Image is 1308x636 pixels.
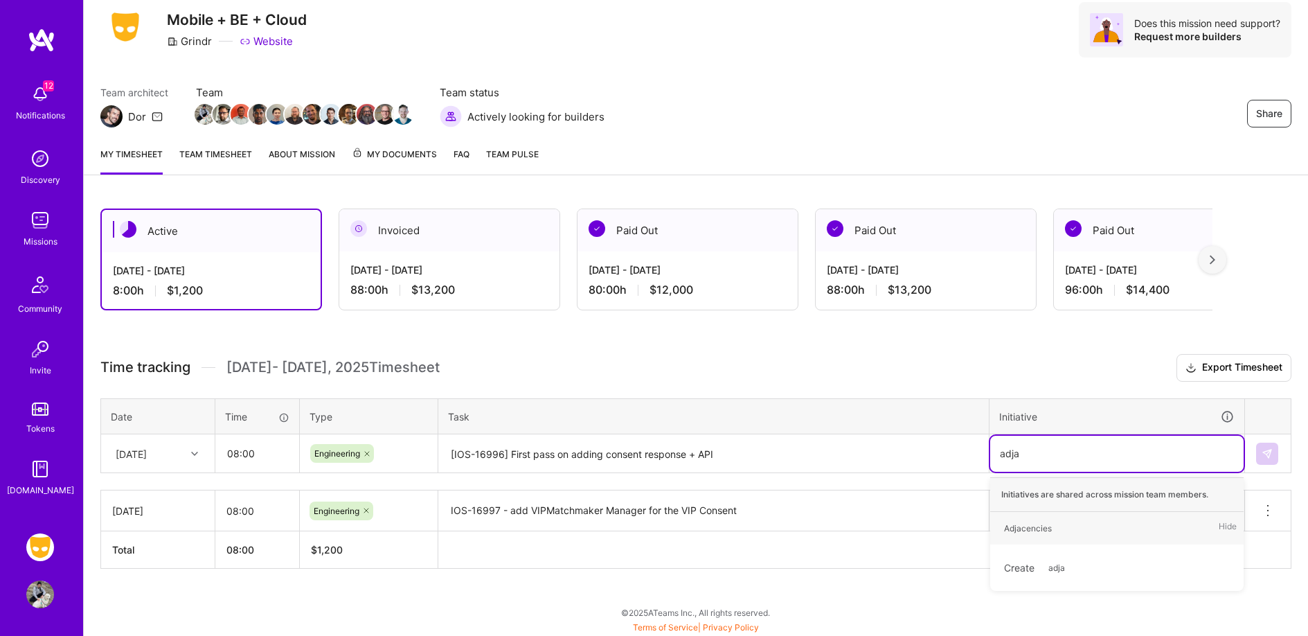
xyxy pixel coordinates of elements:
div: Time [225,409,289,424]
img: Invoiced [350,220,367,237]
div: Community [18,301,62,316]
a: Grindr: Mobile + BE + Cloud [23,533,57,561]
a: Team Member Avatar [340,103,358,126]
div: [DOMAIN_NAME] [7,483,74,497]
img: Team Member Avatar [231,104,251,125]
img: tokens [32,403,48,416]
img: right [1210,255,1215,265]
th: 08:00 [215,531,300,569]
i: icon Download [1185,361,1197,376]
i: icon Chevron [191,450,198,457]
img: logo [28,28,55,53]
textarea: [IOS-16996] First pass on adding consent response + API [440,436,987,472]
span: $1,200 [167,283,203,298]
span: My Documents [352,147,437,162]
span: Team status [440,85,604,100]
div: Does this mission need support? [1134,17,1280,30]
img: Team Member Avatar [213,104,233,125]
a: Team Member Avatar [268,103,286,126]
a: User Avatar [23,581,57,608]
img: Team Member Avatar [339,104,359,125]
a: Privacy Policy [703,622,759,633]
img: bell [26,80,54,108]
img: User Avatar [26,581,54,608]
div: Notifications [16,108,65,123]
a: Team Member Avatar [358,103,376,126]
img: Team Member Avatar [321,104,341,125]
div: [DATE] [112,504,204,518]
a: Team Member Avatar [304,103,322,126]
img: Submit [1262,448,1273,459]
img: Team Member Avatar [267,104,287,125]
th: Total [101,531,215,569]
button: Share [1247,100,1291,127]
span: $13,200 [411,283,455,297]
span: Engineering [314,448,360,459]
span: Share [1256,107,1282,121]
textarea: IOS-16997 - add VIPMatchmaker Manager for the VIP Consent [440,492,987,530]
a: Team timesheet [179,147,252,175]
th: Date [101,398,215,434]
div: 8:00 h [113,283,310,298]
div: Paid Out [816,209,1036,251]
div: [DATE] - [DATE] [113,263,310,278]
a: Team Member Avatar [214,103,232,126]
img: Avatar [1090,13,1123,46]
span: Engineering [314,506,359,516]
a: Team Member Avatar [196,103,214,126]
img: Paid Out [1065,220,1082,237]
i: icon CompanyGray [167,36,178,47]
a: Terms of Service [633,622,698,633]
img: Community [24,268,57,301]
span: adja [1041,558,1072,577]
div: Initiatives are shared across mission team members. [990,477,1244,512]
div: 96:00 h [1065,283,1263,297]
div: [DATE] - [DATE] [1065,263,1263,277]
span: Hide [1219,519,1237,538]
div: Paid Out [577,209,798,251]
img: Team Member Avatar [375,104,395,125]
a: FAQ [454,147,469,175]
span: Team Pulse [486,149,539,159]
img: teamwork [26,206,54,234]
h3: Mobile + BE + Cloud [167,11,307,28]
span: Time tracking [100,359,190,376]
span: Actively looking for builders [467,109,604,124]
a: Team Member Avatar [250,103,268,126]
div: Grindr [167,34,212,48]
img: Paid Out [827,220,843,237]
div: [DATE] - [DATE] [350,263,548,277]
div: 88:00 h [827,283,1025,297]
div: 80:00 h [589,283,787,297]
a: My timesheet [100,147,163,175]
i: icon Mail [152,111,163,122]
div: Invoiced [339,209,559,251]
button: Export Timesheet [1176,354,1291,382]
img: Team Architect [100,105,123,127]
div: [DATE] - [DATE] [827,263,1025,277]
a: Team Member Avatar [376,103,394,126]
div: Request more builders [1134,30,1280,43]
img: discovery [26,145,54,173]
div: 88:00 h [350,283,548,297]
div: Tokens [26,421,55,436]
th: Task [438,398,989,434]
a: Team Member Avatar [394,103,412,126]
a: Team Member Avatar [286,103,304,126]
th: Type [300,398,438,434]
img: Team Member Avatar [393,104,413,125]
img: Team Member Avatar [195,104,215,125]
span: Team [196,85,412,100]
a: Team Member Avatar [232,103,250,126]
span: $14,400 [1126,283,1170,297]
div: [DATE] [116,446,147,461]
div: © 2025 ATeams Inc., All rights reserved. [83,595,1308,630]
img: Grindr: Mobile + BE + Cloud [26,533,54,561]
span: [DATE] - [DATE] , 2025 Timesheet [226,359,440,376]
div: [DATE] - [DATE] [589,263,787,277]
div: Invite [30,363,51,378]
div: Dor [128,109,146,124]
img: Company Logo [100,8,150,46]
div: Create [997,551,1237,584]
div: Adjacencies [1004,521,1052,536]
